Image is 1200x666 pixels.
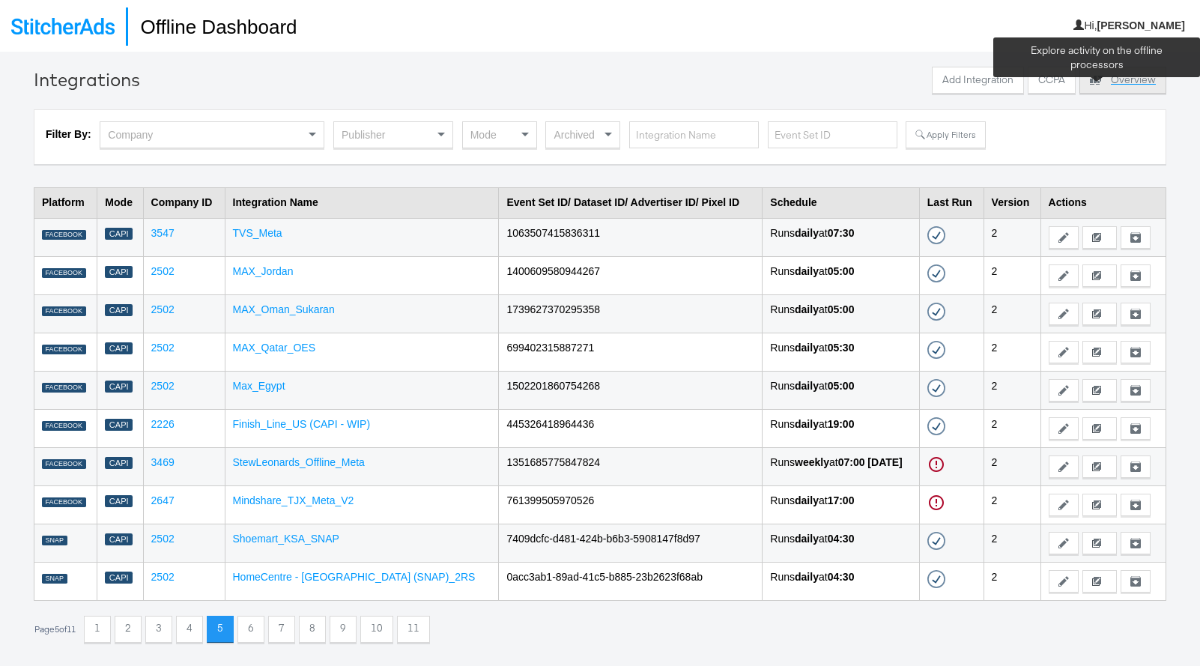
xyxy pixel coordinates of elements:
[145,616,172,643] button: 3
[233,380,285,392] a: Max_Egypt
[499,409,763,447] td: 445326418964436
[828,380,855,392] strong: 05:00
[763,256,919,294] td: Runs at
[763,524,919,562] td: Runs at
[237,616,264,643] button: 6
[828,418,855,430] strong: 19:00
[499,371,763,409] td: 1502201860754268
[984,333,1040,371] td: 2
[795,494,819,506] strong: daily
[499,562,763,600] td: 0acc3ab1-89ad-41c5-b885-23b2623f68ab
[499,218,763,256] td: 1063507415836311
[795,227,819,239] strong: daily
[151,265,175,277] a: 2502
[105,533,133,546] div: Capi
[838,456,865,468] strong: 07:00
[233,494,354,506] a: Mindshare_TJX_Meta_V2
[828,533,855,545] strong: 04:30
[105,381,133,393] div: Capi
[1079,67,1166,94] button: Explore activity on the offline processorsOverview
[397,616,430,643] button: 11
[763,187,919,218] th: Schedule
[763,562,919,600] td: Runs at
[932,67,1024,94] button: Add Integration
[763,447,919,485] td: Runs at
[984,562,1040,600] td: 2
[42,230,86,240] div: FACEBOOK
[795,380,819,392] strong: daily
[105,304,133,317] div: Capi
[984,187,1040,218] th: Version
[763,371,919,409] td: Runs at
[828,571,855,583] strong: 04:30
[42,574,67,584] div: SNAP
[828,303,855,315] strong: 05:00
[984,218,1040,256] td: 2
[984,409,1040,447] td: 2
[34,187,97,218] th: Platform
[1040,187,1166,218] th: Actions
[499,333,763,371] td: 699402315887271
[126,7,297,46] h1: Offline Dashboard
[42,383,86,393] div: FACEBOOK
[233,265,294,277] a: MAX_Jordan
[105,266,133,279] div: Capi
[34,67,140,92] div: Integrations
[1079,67,1166,97] a: Explore activity on the offline processorsOverview
[984,294,1040,333] td: 2
[1097,19,1185,31] b: [PERSON_NAME]
[151,418,175,430] a: 2226
[828,342,855,354] strong: 05:30
[105,228,133,240] div: Capi
[42,536,67,546] div: SNAP
[795,265,819,277] strong: daily
[499,447,763,485] td: 1351685775847824
[984,485,1040,524] td: 2
[105,342,133,355] div: Capi
[932,67,1024,97] a: Add Integration
[233,342,316,354] a: MAX_Qatar_OES
[151,303,175,315] a: 2502
[105,419,133,432] div: Capi
[97,187,143,218] th: Mode
[828,265,855,277] strong: 05:00
[299,616,326,643] button: 8
[499,524,763,562] td: 7409dcfc-d481-424b-b6b3-5908147f8d97
[233,418,371,430] a: Finish_Line_US (CAPI - WIP)
[233,533,339,545] a: Shoemart_KSA_SNAP
[42,345,86,355] div: FACEBOOK
[1028,67,1076,97] a: CCPA
[763,294,919,333] td: Runs at
[867,456,902,468] strong: [DATE]
[1028,67,1076,94] button: CCPA
[115,616,142,643] button: 2
[795,418,819,430] strong: daily
[795,456,829,468] strong: weekly
[763,333,919,371] td: Runs at
[795,342,819,354] strong: daily
[42,497,86,508] div: FACEBOOK
[176,616,203,643] button: 4
[233,303,335,315] a: MAX_Oman_Sukaran
[233,456,365,468] a: StewLeonards_Offline_Meta
[984,371,1040,409] td: 2
[499,256,763,294] td: 1400609580944267
[105,572,133,584] div: Capi
[795,533,819,545] strong: daily
[151,227,175,239] a: 3547
[919,187,984,218] th: Last Run
[233,571,476,583] a: HomeCentre - [GEOGRAPHIC_DATA] (SNAP)_2RS
[828,227,855,239] strong: 07:30
[984,256,1040,294] td: 2
[763,409,919,447] td: Runs at
[268,616,295,643] button: 7
[84,616,111,643] button: 1
[42,306,86,317] div: FACEBOOK
[42,268,86,279] div: FACEBOOK
[499,485,763,524] td: 761399505970526
[546,122,619,148] div: Archived
[151,533,175,545] a: 2502
[42,459,86,470] div: FACEBOOK
[334,122,452,148] div: Publisher
[828,494,855,506] strong: 17:00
